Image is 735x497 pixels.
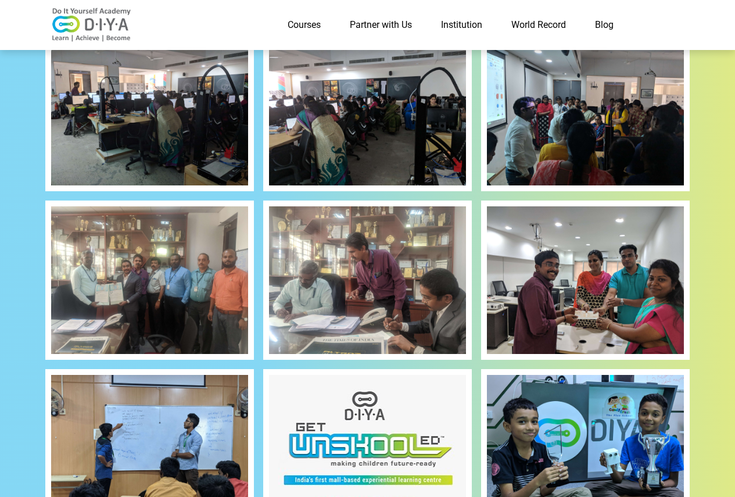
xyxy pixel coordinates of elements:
a: Courses [273,13,335,37]
img: logo-v2.png [45,8,138,42]
a: Partner with Us [335,13,426,37]
a: World Record [497,13,580,37]
a: Contact Us [628,13,690,37]
a: Institution [426,13,497,37]
a: Blog [580,13,628,37]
